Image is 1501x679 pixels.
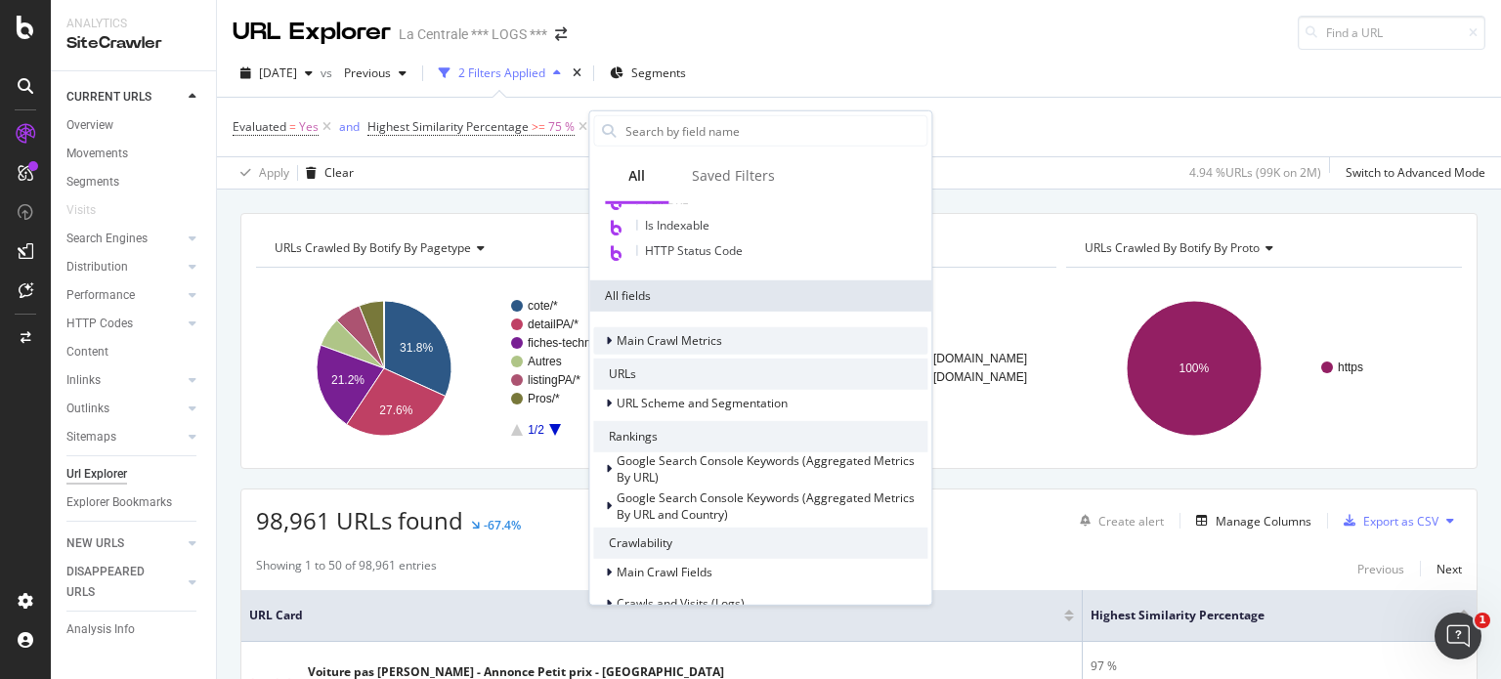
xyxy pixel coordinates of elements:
[271,233,634,264] h4: URLs Crawled By Botify By pagetype
[1357,561,1404,577] div: Previous
[617,595,745,612] span: Crawls and Visits (Logs)
[66,115,202,136] a: Overview
[1338,157,1485,189] button: Switch to Advanced Mode
[593,527,927,558] div: Crawlability
[66,533,124,554] div: NEW URLS
[1091,607,1430,624] span: Highest Similarity Percentage
[233,157,289,189] button: Apply
[66,619,135,640] div: Analysis Info
[66,370,101,391] div: Inlinks
[617,395,788,411] span: URL Scheme and Segmentation
[298,157,354,189] button: Clear
[339,118,360,135] div: and
[259,64,297,81] span: 2025 Jan. 7th
[66,492,202,513] a: Explorer Bookmarks
[256,557,437,580] div: Showing 1 to 50 of 98,961 entries
[66,562,165,603] div: DISAPPEARED URLS
[339,117,360,136] button: and
[275,239,471,256] span: URLs Crawled By Botify By pagetype
[589,280,931,312] div: All fields
[593,421,927,452] div: Rankings
[431,58,569,89] button: 2 Filters Applied
[66,285,135,306] div: Performance
[1338,361,1363,374] text: https
[1066,283,1457,453] svg: A chart.
[1098,513,1164,530] div: Create alert
[602,58,694,89] button: Segments
[66,172,119,192] div: Segments
[1179,361,1210,375] text: 100%
[1346,164,1485,181] div: Switch to Advanced Mode
[532,118,545,135] span: >=
[1435,613,1481,659] iframe: Intercom live chat
[400,341,433,355] text: 31.8%
[528,373,580,387] text: listingPA/*
[555,27,567,41] div: arrow-right-arrow-left
[617,489,915,523] span: Google Search Console Keywords (Aggregated Metrics By URL and Country)
[324,164,354,181] div: Clear
[66,427,183,447] a: Sitemaps
[1363,513,1438,530] div: Export as CSV
[528,318,579,331] text: detailPA/*
[458,64,545,81] div: 2 Filters Applied
[1357,557,1404,580] button: Previous
[66,562,183,603] a: DISAPPEARED URLS
[249,607,1059,624] span: URL Card
[66,200,115,221] a: Visits
[66,619,202,640] a: Analysis Info
[569,64,585,83] div: times
[367,118,529,135] span: Highest Similarity Percentage
[233,16,391,49] div: URL Explorer
[528,336,627,350] text: fiches-techniques/*
[66,342,202,362] a: Content
[66,342,108,362] div: Content
[289,118,296,135] span: =
[623,116,926,146] input: Search by field name
[1072,505,1164,536] button: Create alert
[66,229,148,249] div: Search Engines
[66,257,128,277] div: Distribution
[528,299,558,313] text: cote/*
[66,229,183,249] a: Search Engines
[631,64,686,81] span: Segments
[1091,658,1469,675] div: 97 %
[1336,505,1438,536] button: Export as CSV
[66,314,183,334] a: HTTP Codes
[66,399,109,419] div: Outlinks
[66,464,127,485] div: Url Explorer
[379,403,412,417] text: 27.6%
[233,58,321,89] button: [DATE]
[933,352,1027,365] text: [DOMAIN_NAME]
[528,355,562,368] text: Autres
[1085,239,1260,256] span: URLs Crawled By Botify By proto
[66,399,183,419] a: Outlinks
[233,118,286,135] span: Evaluated
[933,370,1027,384] text: [DOMAIN_NAME]
[66,464,202,485] a: Url Explorer
[1188,509,1311,532] button: Manage Columns
[66,32,200,55] div: SiteCrawler
[617,452,915,486] span: Google Search Console Keywords (Aggregated Metrics By URL)
[528,423,544,437] text: 1/2
[66,87,151,107] div: CURRENT URLS
[66,285,183,306] a: Performance
[66,200,96,221] div: Visits
[692,166,775,186] div: Saved Filters
[1437,561,1462,577] div: Next
[528,392,560,405] text: Pros/*
[66,427,116,447] div: Sitemaps
[617,564,712,580] span: Main Crawl Fields
[66,144,202,164] a: Movements
[484,517,521,533] div: -67.4%
[66,87,183,107] a: CURRENT URLS
[1475,613,1490,628] span: 1
[256,504,463,536] span: 98,961 URLs found
[336,58,414,89] button: Previous
[1216,513,1311,530] div: Manage Columns
[66,492,172,513] div: Explorer Bookmarks
[628,166,645,186] div: All
[256,283,647,453] svg: A chart.
[617,332,722,349] span: Main Crawl Metrics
